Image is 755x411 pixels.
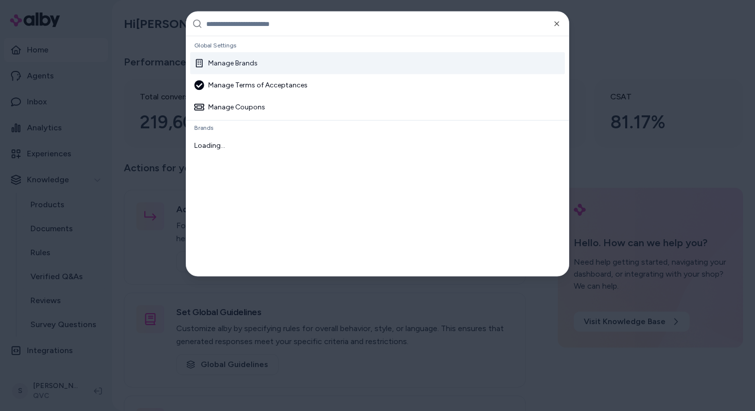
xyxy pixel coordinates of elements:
div: Suggestions [186,36,569,276]
div: Manage Coupons [194,102,265,112]
div: Global Settings [190,38,565,52]
div: Manage Brands [194,58,258,68]
div: Loading... [190,135,565,157]
div: Brands [190,121,565,135]
div: Manage Terms of Acceptances [194,80,308,90]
